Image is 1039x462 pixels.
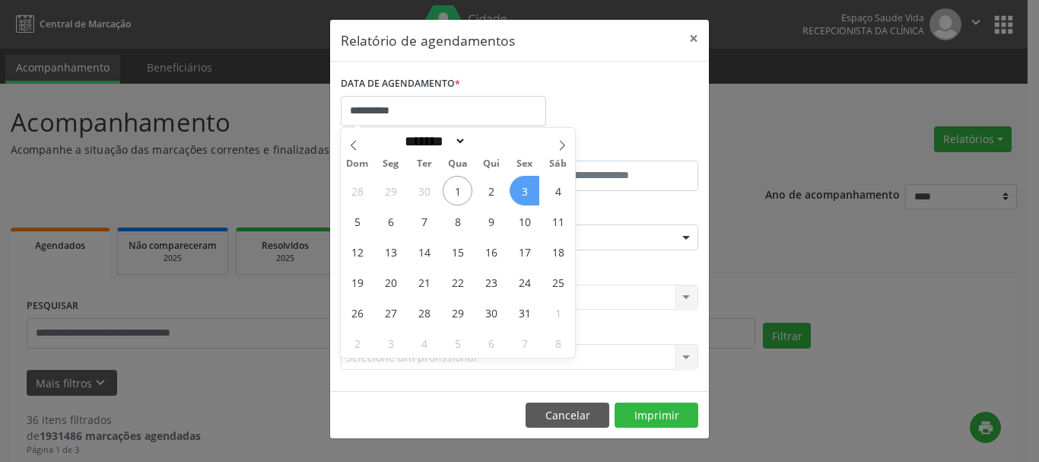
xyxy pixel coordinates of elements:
[466,133,516,149] input: Year
[376,267,405,297] span: Outubro 20, 2025
[443,237,472,266] span: Outubro 15, 2025
[543,206,573,236] span: Outubro 11, 2025
[543,237,573,266] span: Outubro 18, 2025
[542,159,575,169] span: Sáb
[443,328,472,358] span: Novembro 5, 2025
[476,328,506,358] span: Novembro 6, 2025
[342,206,372,236] span: Outubro 5, 2025
[510,267,539,297] span: Outubro 24, 2025
[342,176,372,206] span: Setembro 28, 2025
[510,298,539,327] span: Outubro 31, 2025
[376,328,405,358] span: Novembro 3, 2025
[409,328,439,358] span: Novembro 4, 2025
[376,176,405,206] span: Setembro 29, 2025
[376,206,405,236] span: Outubro 6, 2025
[615,403,698,429] button: Imprimir
[409,237,439,266] span: Outubro 14, 2025
[543,298,573,327] span: Novembro 1, 2025
[443,206,472,236] span: Outubro 8, 2025
[342,267,372,297] span: Outubro 19, 2025
[376,237,405,266] span: Outubro 13, 2025
[376,298,405,327] span: Outubro 27, 2025
[342,298,372,327] span: Outubro 26, 2025
[526,403,609,429] button: Cancelar
[523,137,698,161] label: ATÉ
[443,298,472,327] span: Outubro 29, 2025
[443,176,472,206] span: Outubro 1, 2025
[374,159,408,169] span: Seg
[476,176,506,206] span: Outubro 2, 2025
[543,176,573,206] span: Outubro 4, 2025
[475,159,508,169] span: Qui
[508,159,542,169] span: Sex
[510,206,539,236] span: Outubro 10, 2025
[341,159,374,169] span: Dom
[409,176,439,206] span: Setembro 30, 2025
[476,206,506,236] span: Outubro 9, 2025
[476,267,506,297] span: Outubro 23, 2025
[678,20,709,57] button: Close
[408,159,441,169] span: Ter
[476,298,506,327] span: Outubro 30, 2025
[476,237,506,266] span: Outubro 16, 2025
[510,176,539,206] span: Outubro 3, 2025
[341,30,515,50] h5: Relatório de agendamentos
[341,72,460,96] label: DATA DE AGENDAMENTO
[443,267,472,297] span: Outubro 22, 2025
[409,206,439,236] span: Outubro 7, 2025
[342,237,372,266] span: Outubro 12, 2025
[441,159,475,169] span: Qua
[409,298,439,327] span: Outubro 28, 2025
[399,133,466,149] select: Month
[543,328,573,358] span: Novembro 8, 2025
[543,267,573,297] span: Outubro 25, 2025
[510,237,539,266] span: Outubro 17, 2025
[409,267,439,297] span: Outubro 21, 2025
[510,328,539,358] span: Novembro 7, 2025
[342,328,372,358] span: Novembro 2, 2025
